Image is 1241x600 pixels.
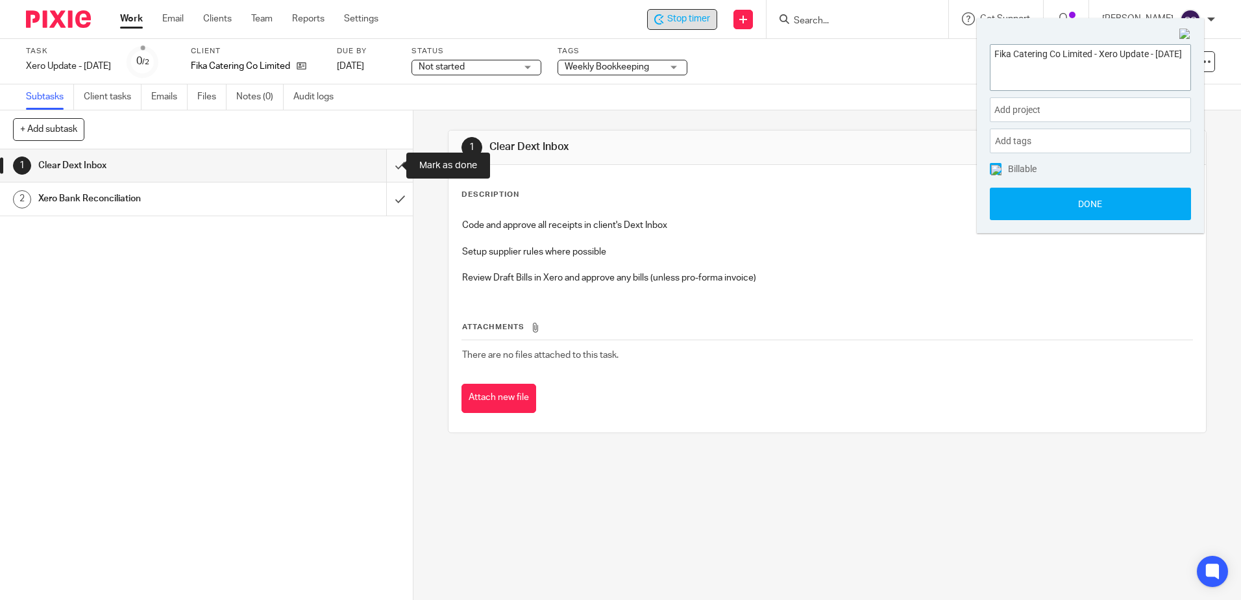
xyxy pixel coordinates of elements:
[151,84,188,110] a: Emails
[990,188,1191,220] button: Done
[13,156,31,175] div: 1
[462,351,619,360] span: There are no files attached to this task.
[191,60,290,73] p: Fika Catering Co Limited
[565,62,649,71] span: Weekly Bookkeeping
[38,189,262,208] h1: Xero Bank Reconciliation
[292,12,325,25] a: Reports
[344,12,378,25] a: Settings
[994,103,1158,117] span: Add project
[337,46,395,56] label: Due by
[1180,9,1201,30] img: svg%3E
[203,12,232,25] a: Clients
[419,62,465,71] span: Not started
[462,323,524,331] span: Attachments
[38,156,262,175] h1: Clear Dext Inbox
[26,60,111,73] div: Xero Update - [DATE]
[461,137,482,158] div: 1
[120,12,143,25] a: Work
[293,84,343,110] a: Audit logs
[142,58,149,66] small: /2
[647,9,717,30] div: Fika Catering Co Limited - Xero Update - Monday
[236,84,284,110] a: Notes (0)
[991,165,1001,175] img: checked.png
[337,62,364,71] span: [DATE]
[462,219,1192,232] p: Code and approve all receipts in client's Dext Inbox
[461,384,536,413] button: Attach new file
[13,118,84,140] button: + Add subtask
[162,12,184,25] a: Email
[1179,29,1191,40] img: Close
[489,140,855,154] h1: Clear Dext Inbox
[461,190,519,200] p: Description
[990,45,1190,87] textarea: Fika Catering Co Limited - Xero Update - [DATE]
[558,46,687,56] label: Tags
[462,245,1192,258] p: Setup supplier rules where possible
[191,46,321,56] label: Client
[667,12,710,26] span: Stop timer
[26,60,111,73] div: Xero Update - Monday
[251,12,273,25] a: Team
[84,84,141,110] a: Client tasks
[995,131,1038,151] span: Add tags
[136,54,149,69] div: 0
[1102,12,1173,25] p: [PERSON_NAME]
[26,46,111,56] label: Task
[462,271,1192,284] p: Review Draft Bills in Xero and approve any bills (unless pro-forma invoice)
[197,84,227,110] a: Files
[26,10,91,28] img: Pixie
[1008,164,1037,173] span: Billable
[412,46,541,56] label: Status
[793,16,909,27] input: Search
[26,84,74,110] a: Subtasks
[13,190,31,208] div: 2
[980,14,1030,23] span: Get Support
